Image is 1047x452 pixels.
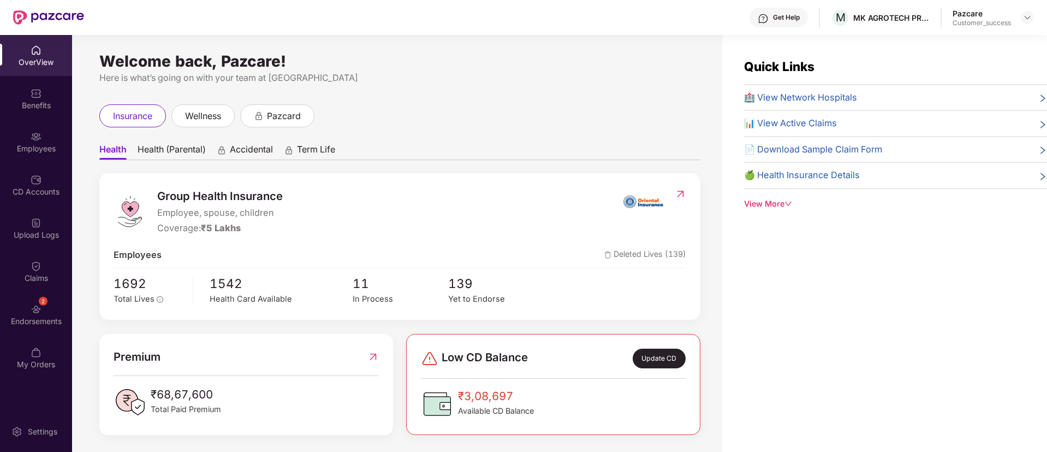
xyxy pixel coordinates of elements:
span: Employees [114,248,162,262]
span: ₹68,67,600 [151,386,221,403]
img: svg+xml;base64,PHN2ZyBpZD0iSGVscC0zMngzMiIgeG1sbnM9Imh0dHA6Ly93d3cudzMub3JnLzIwMDAvc3ZnIiB3aWR0aD... [758,13,769,24]
span: Available CD Balance [458,405,534,417]
div: View More [744,198,1047,210]
div: animation [254,110,264,120]
img: RedirectIcon [367,348,379,366]
span: right [1038,119,1047,131]
span: 📄 Download Sample Claim Form [744,143,882,157]
div: In Process [353,293,448,306]
img: svg+xml;base64,PHN2ZyBpZD0iQ0RfQWNjb3VudHMiIGRhdGEtbmFtZT0iQ0QgQWNjb3VudHMiIHhtbG5zPSJodHRwOi8vd3... [31,174,41,185]
img: logo [114,195,146,228]
img: PaidPremiumIcon [114,386,146,419]
span: M [836,11,846,24]
div: Coverage: [157,221,283,236]
div: Health Card Available [210,293,353,306]
div: Update CD [633,349,686,368]
span: Health (Parental) [138,144,206,160]
div: Here is what’s going on with your team at [GEOGRAPHIC_DATA] [99,71,700,85]
img: svg+xml;base64,PHN2ZyBpZD0iVXBsb2FkX0xvZ3MiIGRhdGEtbmFtZT0iVXBsb2FkIExvZ3MiIHhtbG5zPSJodHRwOi8vd3... [31,218,41,228]
img: svg+xml;base64,PHN2ZyBpZD0iQ2xhaW0iIHhtbG5zPSJodHRwOi8vd3d3LnczLm9yZy8yMDAwL3N2ZyIgd2lkdGg9IjIwIi... [31,261,41,272]
img: RedirectIcon [675,189,686,199]
span: right [1038,171,1047,183]
span: Premium [114,348,160,366]
div: Settings [25,426,61,437]
span: down [784,200,792,208]
span: insurance [113,109,152,123]
span: ₹3,08,697 [458,388,534,405]
span: 🍏 Health Insurance Details [744,168,860,183]
img: svg+xml;base64,PHN2ZyBpZD0iTXlfT3JkZXJzIiBkYXRhLW5hbWU9Ik15IE9yZGVycyIgeG1sbnM9Imh0dHA6Ly93d3cudz... [31,347,41,358]
span: 139 [448,274,544,293]
span: Quick Links [744,59,814,74]
img: svg+xml;base64,PHN2ZyBpZD0iSG9tZSIgeG1sbnM9Imh0dHA6Ly93d3cudzMub3JnLzIwMDAvc3ZnIiB3aWR0aD0iMjAiIG... [31,45,41,56]
div: Yet to Endorse [448,293,544,306]
img: New Pazcare Logo [13,10,84,25]
div: Customer_success [953,19,1011,27]
div: 2 [39,297,47,306]
img: insurerIcon [623,187,664,215]
span: Total Lives [114,294,154,304]
span: 1542 [210,274,353,293]
span: Low CD Balance [442,349,528,368]
span: Group Health Insurance [157,187,283,205]
div: Get Help [773,13,800,22]
div: MK AGROTECH PRIVATE LIMITED [853,13,930,23]
span: 1692 [114,274,185,293]
span: Total Paid Premium [151,403,221,415]
span: pazcard [267,109,301,123]
div: Welcome back, Pazcare! [99,57,700,66]
img: svg+xml;base64,PHN2ZyBpZD0iRW1wbG95ZWVzIiB4bWxucz0iaHR0cDovL3d3dy53My5vcmcvMjAwMC9zdmciIHdpZHRoPS... [31,131,41,142]
span: Employee, spouse, children [157,206,283,220]
img: svg+xml;base64,PHN2ZyBpZD0iRW5kb3JzZW1lbnRzIiB4bWxucz0iaHR0cDovL3d3dy53My5vcmcvMjAwMC9zdmciIHdpZH... [31,304,41,315]
span: Accidental [230,144,273,160]
span: wellness [185,109,221,123]
img: svg+xml;base64,PHN2ZyBpZD0iRGFuZ2VyLTMyeDMyIiB4bWxucz0iaHR0cDovL3d3dy53My5vcmcvMjAwMC9zdmciIHdpZH... [421,350,438,367]
span: Health [99,144,127,160]
span: Term Life [297,144,335,160]
div: Pazcare [953,8,1011,19]
img: svg+xml;base64,PHN2ZyBpZD0iU2V0dGluZy0yMHgyMCIgeG1sbnM9Imh0dHA6Ly93d3cudzMub3JnLzIwMDAvc3ZnIiB3aW... [11,426,22,437]
img: CDBalanceIcon [421,388,454,420]
span: info-circle [157,296,163,303]
span: right [1038,145,1047,157]
img: svg+xml;base64,PHN2ZyBpZD0iQmVuZWZpdHMiIHhtbG5zPSJodHRwOi8vd3d3LnczLm9yZy8yMDAwL3N2ZyIgd2lkdGg9Ij... [31,88,41,99]
div: animation [217,145,227,155]
span: Deleted Lives (139) [604,248,686,262]
img: svg+xml;base64,PHN2ZyBpZD0iRHJvcGRvd24tMzJ4MzIiIHhtbG5zPSJodHRwOi8vd3d3LnczLm9yZy8yMDAwL3N2ZyIgd2... [1023,13,1032,22]
span: ₹5 Lakhs [201,222,241,233]
img: deleteIcon [604,251,611,259]
span: 🏥 View Network Hospitals [744,91,857,105]
span: right [1038,93,1047,105]
span: 📊 View Active Claims [744,116,837,131]
span: 11 [353,274,448,293]
div: animation [284,145,294,155]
